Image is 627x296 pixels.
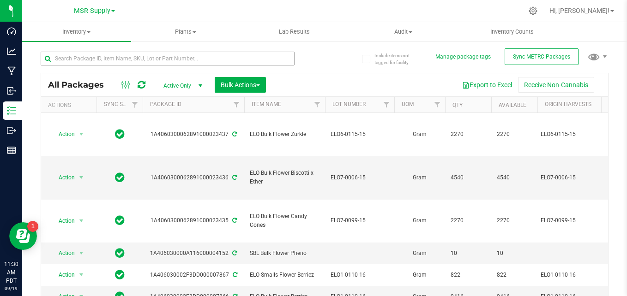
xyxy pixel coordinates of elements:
[430,97,445,112] a: Filter
[266,28,322,36] span: Lab Results
[76,247,87,260] span: select
[50,128,75,141] span: Action
[331,271,389,279] span: ELO1-0110-16
[74,7,110,15] span: MSR Supply
[435,53,491,61] button: Manage package tags
[27,221,38,232] iframe: Resource center unread badge
[505,48,579,65] button: Sync METRC Packages
[497,173,532,182] span: 4540
[349,22,458,41] a: Audit
[231,272,237,278] span: Sync from Compliance System
[115,268,125,281] span: In Sync
[131,22,240,41] a: Plants
[451,249,486,258] span: 10
[215,77,266,93] button: Bulk Actions
[331,130,389,139] span: ELO6-0115-15
[451,130,486,139] span: 2270
[250,130,320,139] span: ELO Bulk Flower Zurkle
[22,28,131,36] span: Inventory
[115,128,125,141] span: In Sync
[250,212,320,230] span: ELO Bulk Flower Candy Cones
[50,171,75,184] span: Action
[478,28,546,36] span: Inventory Counts
[541,271,627,279] div: Value 1: ELO1-0110-16
[456,77,518,93] button: Export to Excel
[50,214,75,227] span: Action
[541,216,627,225] div: Value 1: ELO7-0099-15
[541,173,627,182] div: Value 1: ELO7-0006-15
[7,27,16,36] inline-svg: Dashboard
[497,271,532,279] span: 822
[141,216,246,225] div: 1A4060300062891000023435
[22,22,131,41] a: Inventory
[451,173,486,182] span: 4540
[400,173,440,182] span: Gram
[221,81,260,89] span: Bulk Actions
[549,7,609,14] span: Hi, [PERSON_NAME]!
[104,101,139,107] a: Sync Status
[458,22,567,41] a: Inventory Counts
[76,214,87,227] span: select
[451,216,486,225] span: 2270
[231,131,237,137] span: Sync from Compliance System
[150,101,181,107] a: Package ID
[141,271,246,279] div: 1A406030002F3DD000007867
[400,271,440,279] span: Gram
[379,97,394,112] a: Filter
[497,130,532,139] span: 2270
[349,28,457,36] span: Audit
[497,216,532,225] span: 2270
[545,101,591,107] a: Origin Harvests
[76,171,87,184] span: select
[527,6,539,15] div: Manage settings
[331,216,389,225] span: ELO7-0099-15
[499,102,526,108] a: Available
[400,130,440,139] span: Gram
[231,217,237,224] span: Sync from Compliance System
[400,216,440,225] span: Gram
[518,77,594,93] button: Receive Non-Cannabis
[50,268,75,281] span: Action
[250,249,320,258] span: SBL Bulk Flower Pheno
[231,174,237,181] span: Sync from Compliance System
[400,249,440,258] span: Gram
[332,101,366,107] a: Lot Number
[141,173,246,182] div: 1A4060300062891000023436
[132,28,240,36] span: Plants
[250,271,320,279] span: ELO Smalls Flower Berriez
[9,222,37,250] iframe: Resource center
[50,247,75,260] span: Action
[76,268,87,281] span: select
[7,86,16,95] inline-svg: Inbound
[127,97,143,112] a: Filter
[229,97,244,112] a: Filter
[452,102,463,108] a: Qty
[331,173,389,182] span: ELO7-0006-15
[7,66,16,76] inline-svg: Manufacturing
[231,250,237,256] span: Sync from Compliance System
[402,101,414,107] a: UOM
[7,146,16,155] inline-svg: Reports
[4,285,18,292] p: 09/19
[310,97,325,112] a: Filter
[48,80,113,90] span: All Packages
[541,130,627,139] div: Value 1: ELO6-0115-15
[76,128,87,141] span: select
[250,169,320,186] span: ELO Bulk Flower Biscotti x Ether
[7,106,16,115] inline-svg: Inventory
[451,271,486,279] span: 822
[513,53,570,60] span: Sync METRC Packages
[41,52,295,65] input: Search Package ID, Item Name, SKU, Lot or Part Number...
[48,102,93,108] div: Actions
[115,214,125,227] span: In Sync
[7,47,16,56] inline-svg: Analytics
[374,52,421,66] span: Include items not tagged for facility
[141,249,246,258] div: 1A406030000A116000004152
[252,101,281,107] a: Item Name
[4,260,18,285] p: 11:30 AM PDT
[115,247,125,260] span: In Sync
[497,249,532,258] span: 10
[240,22,349,41] a: Lab Results
[115,171,125,184] span: In Sync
